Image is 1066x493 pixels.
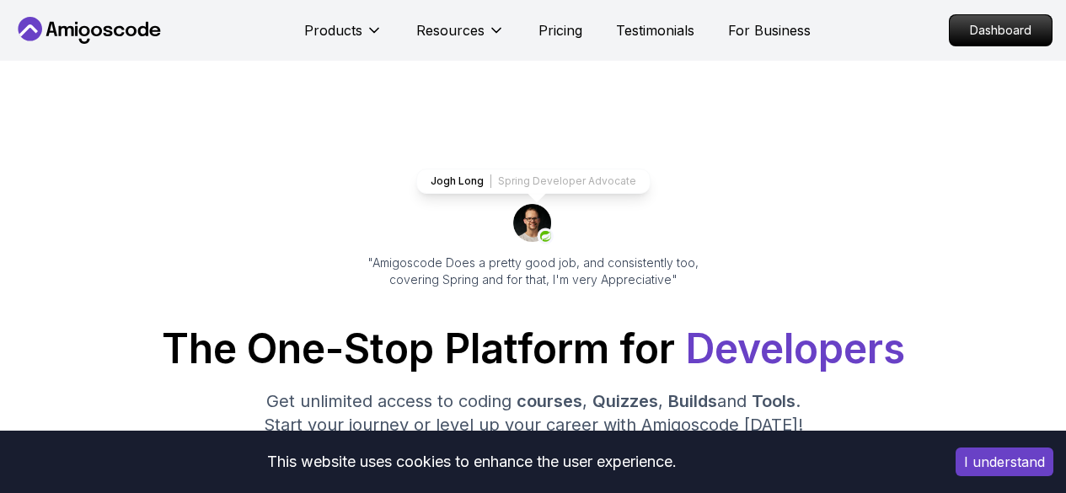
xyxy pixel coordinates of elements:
button: Resources [416,20,505,54]
p: Jogh Long [431,174,484,188]
a: Pricing [538,20,582,40]
span: courses [517,391,582,411]
p: Spring Developer Advocate [498,174,636,188]
span: Developers [685,324,905,373]
div: This website uses cookies to enhance the user experience. [13,443,930,480]
button: Products [304,20,383,54]
span: Quizzes [592,391,658,411]
span: Builds [668,391,717,411]
p: Dashboard [950,15,1052,46]
button: Accept cookies [956,447,1053,476]
h1: The One-Stop Platform for [13,329,1053,369]
img: josh long [513,204,554,244]
a: Testimonials [616,20,694,40]
span: Tools [752,391,795,411]
p: Products [304,20,362,40]
a: Dashboard [949,14,1053,46]
p: "Amigoscode Does a pretty good job, and consistently too, covering Spring and for that, I'm very ... [345,255,722,288]
p: Get unlimited access to coding , , and . Start your journey or level up your career with Amigosco... [250,389,817,437]
p: Resources [416,20,485,40]
a: For Business [728,20,811,40]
